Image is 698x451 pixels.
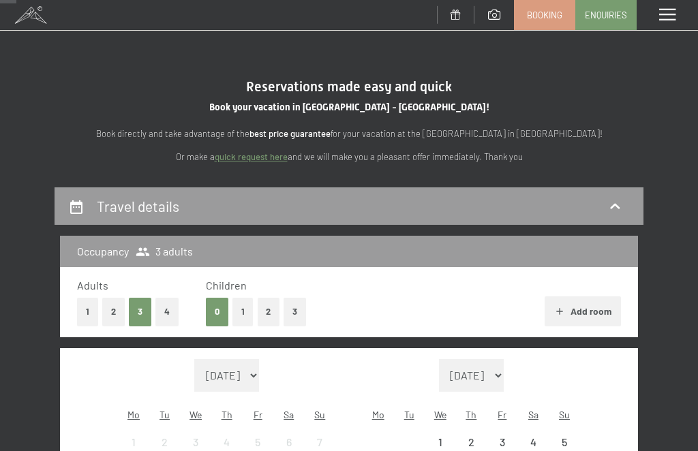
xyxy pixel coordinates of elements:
[545,296,620,326] button: Add room
[136,244,193,259] span: 3 adults
[222,409,232,420] abbr: Thursday
[585,9,627,21] span: Enquiries
[155,298,179,326] button: 4
[404,409,414,420] abbr: Tuesday
[77,244,129,259] h3: Occupancy
[55,127,643,141] p: Book directly and take advantage of the for your vacation at the [GEOGRAPHIC_DATA] in [GEOGRAPHIC...
[528,409,538,420] abbr: Saturday
[284,298,306,326] button: 3
[246,78,452,95] span: Reservations made easy and quick
[249,128,331,139] strong: best price guarantee
[232,298,254,326] button: 1
[55,150,643,164] p: Or make a and we will make you a pleasant offer immediately. Thank you
[258,298,280,326] button: 2
[466,409,476,420] abbr: Thursday
[527,9,562,21] span: Booking
[77,298,98,326] button: 1
[102,298,125,326] button: 2
[206,279,247,292] span: Children
[372,409,384,420] abbr: Monday
[576,1,636,29] a: Enquiries
[215,151,288,162] a: quick request here
[434,409,446,420] abbr: Wednesday
[515,1,575,29] a: Booking
[129,298,151,326] button: 3
[498,409,506,420] abbr: Friday
[284,409,294,420] abbr: Saturday
[254,409,262,420] abbr: Friday
[206,298,228,326] button: 0
[160,409,170,420] abbr: Tuesday
[189,409,202,420] abbr: Wednesday
[77,279,108,292] span: Adults
[559,409,570,420] abbr: Sunday
[127,409,140,420] abbr: Monday
[314,409,325,420] abbr: Sunday
[209,102,489,112] span: Book your vacation in [GEOGRAPHIC_DATA] - [GEOGRAPHIC_DATA]!
[97,198,179,215] h2: Travel details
